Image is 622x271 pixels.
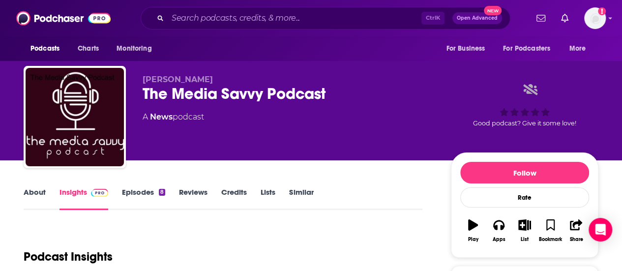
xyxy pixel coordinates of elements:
span: Ctrl K [421,12,444,25]
button: Bookmark [537,213,563,248]
button: Share [563,213,589,248]
img: Podchaser - Follow, Share and Rate Podcasts [16,9,111,28]
span: Logged in as MichaelSmart [584,7,606,29]
div: Apps [493,237,505,242]
img: Podchaser Pro [91,189,108,197]
button: open menu [439,39,497,58]
span: New [484,6,502,15]
h1: Podcast Insights [24,249,113,264]
div: Share [569,237,583,242]
span: For Podcasters [503,42,550,56]
button: open menu [497,39,564,58]
a: Similar [289,187,313,210]
input: Search podcasts, credits, & more... [168,10,421,26]
button: List [512,213,537,248]
a: Reviews [179,187,207,210]
img: The Media Savvy Podcast [26,68,124,166]
div: A podcast [143,111,204,123]
img: User Profile [584,7,606,29]
div: Good podcast? Give it some love! [451,75,598,136]
a: Charts [71,39,105,58]
div: Rate [460,187,589,208]
span: For Business [446,42,485,56]
div: Search podcasts, credits, & more... [141,7,510,30]
button: Show profile menu [584,7,606,29]
span: Charts [78,42,99,56]
a: Episodes8 [122,187,165,210]
a: Lists [261,187,275,210]
a: News [150,112,173,121]
div: List [521,237,529,242]
div: 8 [159,189,165,196]
a: Credits [221,187,247,210]
a: Show notifications dropdown [557,10,572,27]
div: Bookmark [539,237,562,242]
span: Podcasts [30,42,59,56]
button: Play [460,213,486,248]
a: InsightsPodchaser Pro [59,187,108,210]
button: open menu [24,39,72,58]
button: Apps [486,213,511,248]
span: Monitoring [117,42,151,56]
a: About [24,187,46,210]
button: Follow [460,162,589,183]
svg: Add a profile image [598,7,606,15]
div: Play [468,237,478,242]
button: open menu [110,39,164,58]
button: Open AdvancedNew [452,12,502,24]
button: open menu [563,39,598,58]
span: Open Advanced [457,16,498,21]
div: Open Intercom Messenger [589,218,612,241]
span: More [569,42,586,56]
span: [PERSON_NAME] [143,75,213,84]
span: Good podcast? Give it some love! [473,120,576,127]
a: Show notifications dropdown [533,10,549,27]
